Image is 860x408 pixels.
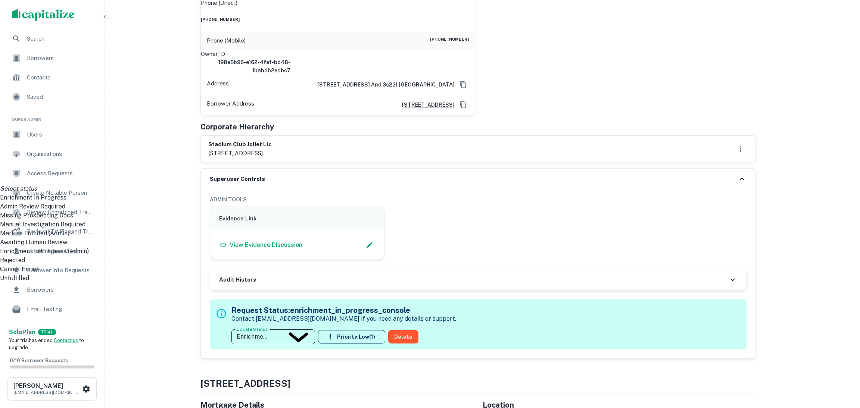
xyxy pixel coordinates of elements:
[318,330,385,343] button: Priority:Low(1)
[27,150,94,159] span: Organizations
[210,175,265,183] h6: Superuser Controls
[27,285,94,294] span: Borrowers
[230,241,302,249] p: View Evidence Discussion
[201,58,290,75] h6: 198e5b96-e162-4fef-bd48-1babdb2edbc7
[27,92,94,101] span: Saved
[12,9,75,21] img: capitalize-logo.png
[27,73,94,82] span: Contacts
[54,338,78,343] a: Contact us
[9,329,35,336] strong: Solo Plan
[27,169,94,178] span: Access Requests
[311,81,455,89] h6: [STREET_ADDRESS] And 3s221 [GEOGRAPHIC_DATA]
[458,99,469,110] button: Copy Address
[27,188,94,197] span: Create Notable Person
[396,101,455,109] h6: [STREET_ADDRESS]
[27,227,94,236] span: Review LTV Flagged Transactions
[430,36,469,45] h6: [PHONE_NUMBER]
[201,50,475,59] p: Owner ID
[27,266,94,275] span: Borrower Info Requests
[200,121,274,132] h5: Corporate Hierarchy
[200,377,756,390] h4: [STREET_ADDRESS]
[13,383,81,389] h6: [PERSON_NAME]
[10,358,68,363] span: 0 / 10 Borrower Requests
[38,329,56,335] div: TRIAL
[823,348,860,384] iframe: Chat Widget
[219,276,256,284] h6: Audit History
[388,330,418,343] button: Delete
[27,54,94,63] span: Borrowers
[231,314,456,323] p: Contact [EMAIL_ADDRESS][DOMAIN_NAME] if you need any details or support.
[27,305,94,314] span: Email Testing
[210,195,747,204] h6: ADMIN TOOLS
[13,389,81,396] p: [EMAIL_ADDRESS][DOMAIN_NAME]
[207,79,229,90] p: Address
[208,149,272,158] p: [STREET_ADDRESS]
[219,214,376,223] h6: Evidence Link
[207,99,254,110] p: Borrower Address
[27,208,94,217] span: Review Unmatched Transactions
[6,107,98,126] li: Super Admin
[458,79,469,90] button: Copy Address
[231,305,456,316] h5: Request Status: enrichment_in_progress_console
[364,239,375,251] button: Edit Slack Link
[201,16,475,22] h6: [PHONE_NUMBER]
[27,34,94,43] span: Search
[237,326,268,332] label: Update Status
[9,338,84,351] span: Your trial has ended. to upgrade.
[27,130,94,139] span: Users
[208,140,272,149] h6: stadium club joliet llc
[231,326,282,347] div: Enrichment In Progress
[27,247,94,255] span: Lender Admin View
[207,36,246,45] p: Phone (Mobile)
